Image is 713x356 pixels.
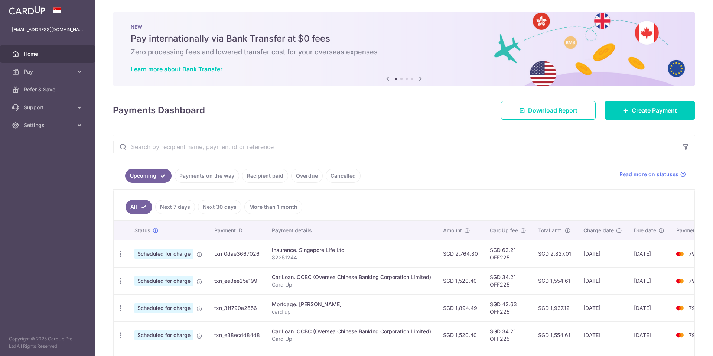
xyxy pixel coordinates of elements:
[628,240,670,267] td: [DATE]
[272,301,431,308] div: Mortgage. [PERSON_NAME]
[619,171,686,178] a: Read more on statuses
[131,33,677,45] h5: Pay internationally via Bank Transfer at $0 fees
[134,227,150,234] span: Status
[131,24,677,30] p: NEW
[208,221,266,240] th: Payment ID
[689,332,702,338] span: 7943
[619,171,678,178] span: Read more on statuses
[577,240,628,267] td: [DATE]
[24,122,73,129] span: Settings
[689,305,702,311] span: 7943
[634,227,656,234] span: Due date
[443,227,462,234] span: Amount
[134,303,193,313] span: Scheduled for charge
[244,200,302,214] a: More than 1 month
[272,254,431,261] p: 82251244
[605,101,695,120] a: Create Payment
[272,246,431,254] div: Insurance. Singapore Life Ltd
[484,321,532,349] td: SGD 34.21 OFF225
[12,26,83,33] p: [EMAIL_ADDRESS][DOMAIN_NAME]
[484,240,532,267] td: SGD 62.21 OFF225
[272,281,431,288] p: Card Up
[113,135,677,159] input: Search by recipient name, payment id or reference
[532,294,577,321] td: SGD 1,937.12
[272,335,431,343] p: Card Up
[501,101,596,120] a: Download Report
[272,328,431,335] div: Car Loan. OCBC (Oversea Chinese Banking Corporation Limited)
[532,240,577,267] td: SGD 2,827.01
[437,294,484,321] td: SGD 1,894.49
[484,294,532,321] td: SGD 42.63 OFF225
[673,249,687,258] img: Bank Card
[628,294,670,321] td: [DATE]
[272,274,431,281] div: Car Loan. OCBC (Oversea Chinese Banking Corporation Limited)
[24,104,73,111] span: Support
[577,267,628,294] td: [DATE]
[437,321,484,349] td: SGD 1,520.40
[242,169,288,183] a: Recipient paid
[134,249,193,259] span: Scheduled for charge
[125,169,172,183] a: Upcoming
[208,294,266,321] td: txn_31f790a2656
[490,227,518,234] span: CardUp fee
[24,68,73,75] span: Pay
[577,321,628,349] td: [DATE]
[131,65,222,73] a: Learn more about Bank Transfer
[437,267,484,294] td: SGD 1,520.40
[628,321,670,349] td: [DATE]
[134,276,193,286] span: Scheduled for charge
[577,294,628,321] td: [DATE]
[583,227,614,234] span: Charge date
[134,330,193,340] span: Scheduled for charge
[532,267,577,294] td: SGD 1,554.61
[24,50,73,58] span: Home
[291,169,323,183] a: Overdue
[437,240,484,267] td: SGD 2,764.80
[131,48,677,56] h6: Zero processing fees and lowered transfer cost for your overseas expenses
[632,106,677,115] span: Create Payment
[208,267,266,294] td: txn_ee8ee25a199
[113,12,695,86] img: Bank transfer banner
[9,6,45,15] img: CardUp
[673,304,687,313] img: Bank Card
[484,267,532,294] td: SGD 34.21 OFF225
[673,276,687,285] img: Bank Card
[175,169,239,183] a: Payments on the way
[272,308,431,315] p: card up
[208,240,266,267] td: txn_0dae3667026
[208,321,266,349] td: txn_e38ecdd84d8
[113,104,205,117] h4: Payments Dashboard
[266,221,437,240] th: Payment details
[24,86,73,93] span: Refer & Save
[198,200,241,214] a: Next 30 days
[538,227,563,234] span: Total amt.
[126,200,152,214] a: All
[155,200,195,214] a: Next 7 days
[689,278,702,284] span: 7943
[673,331,687,340] img: Bank Card
[628,267,670,294] td: [DATE]
[528,106,577,115] span: Download Report
[532,321,577,349] td: SGD 1,554.61
[326,169,361,183] a: Cancelled
[689,250,702,257] span: 7943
